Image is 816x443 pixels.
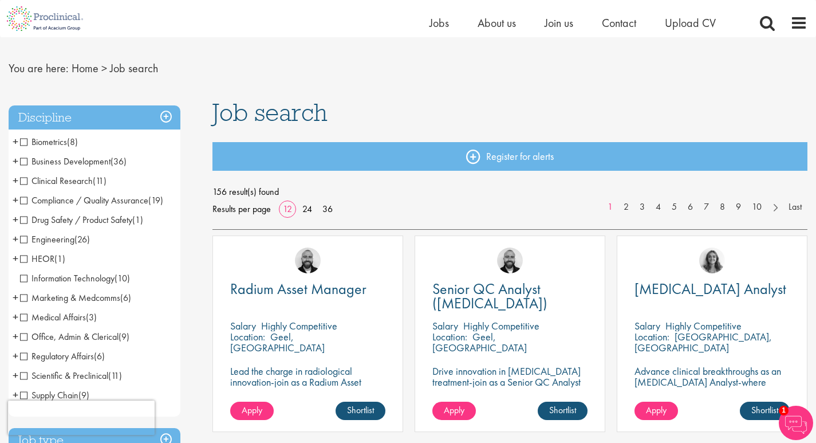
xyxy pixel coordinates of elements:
[20,331,119,343] span: Office, Admin & Clerical
[9,105,180,130] h3: Discipline
[699,248,725,273] img: Jackie Cerchio
[212,97,328,128] span: Job search
[230,330,265,343] span: Location:
[13,386,18,403] span: +
[54,253,65,265] span: (1)
[740,402,790,420] a: Shortlist
[298,203,316,215] a: 24
[730,201,747,214] a: 9
[602,201,618,214] a: 1
[13,250,18,267] span: +
[13,211,18,228] span: +
[8,401,155,435] iframe: reCAPTCHA
[111,155,127,167] span: (36)
[665,15,716,30] a: Upload CV
[119,331,129,343] span: (9)
[20,214,143,226] span: Drug Safety / Product Safety
[20,233,74,245] span: Engineering
[20,350,94,362] span: Regulatory Affairs
[230,319,256,332] span: Salary
[212,201,271,218] span: Results per page
[634,366,790,409] p: Advance clinical breakthroughs as an [MEDICAL_DATA] Analyst-where precision meets purpose in ever...
[432,319,458,332] span: Salary
[783,201,807,214] a: Last
[432,282,588,311] a: Senior QC Analyst ([MEDICAL_DATA])
[115,272,130,284] span: (10)
[20,136,67,148] span: Biometrics
[295,248,321,273] img: Jordan Kiely
[478,15,516,30] a: About us
[20,175,93,187] span: Clinical Research
[20,253,65,265] span: HEOR
[429,15,449,30] a: Jobs
[13,191,18,209] span: +
[634,330,669,343] span: Location:
[20,136,78,148] span: Biometrics
[108,370,122,382] span: (11)
[94,350,105,362] span: (6)
[20,370,108,382] span: Scientific & Preclinical
[230,282,385,296] a: Radium Asset Manager
[538,402,588,420] a: Shortlist
[634,402,678,420] a: Apply
[279,203,296,215] a: 12
[230,330,325,354] p: Geel, [GEOGRAPHIC_DATA]
[20,272,130,284] span: Information Technology
[230,366,385,409] p: Lead the charge in radiological innovation-join as a Radium Asset Manager and ensure safe, seamle...
[67,136,78,148] span: (8)
[20,370,122,382] span: Scientific & Preclinical
[634,201,651,214] a: 3
[20,272,115,284] span: Information Technology
[86,311,97,323] span: (3)
[432,279,547,313] span: Senior QC Analyst ([MEDICAL_DATA])
[93,175,107,187] span: (11)
[132,214,143,226] span: (1)
[101,61,107,76] span: >
[13,347,18,364] span: +
[698,201,715,214] a: 7
[20,214,132,226] span: Drug Safety / Product Safety
[634,330,772,354] p: [GEOGRAPHIC_DATA], [GEOGRAPHIC_DATA]
[545,15,573,30] a: Join us
[20,389,78,401] span: Supply Chain
[20,155,111,167] span: Business Development
[13,367,18,384] span: +
[242,404,262,416] span: Apply
[72,61,98,76] a: breadcrumb link
[650,201,667,214] a: 4
[714,201,731,214] a: 8
[20,175,107,187] span: Clinical Research
[318,203,337,215] a: 36
[13,133,18,150] span: +
[497,248,523,273] img: Jordan Kiely
[20,331,129,343] span: Office, Admin & Clerical
[13,230,18,248] span: +
[13,308,18,326] span: +
[20,194,148,206] span: Compliance / Quality Assurance
[20,253,54,265] span: HEOR
[230,279,366,299] span: Radium Asset Manager
[444,404,464,416] span: Apply
[13,289,18,306] span: +
[746,201,767,214] a: 10
[432,402,476,420] a: Apply
[13,152,18,170] span: +
[618,201,634,214] a: 2
[646,404,667,416] span: Apply
[261,319,337,332] p: Highly Competitive
[212,183,807,201] span: 156 result(s) found
[602,15,636,30] a: Contact
[13,172,18,189] span: +
[110,61,158,76] span: Job search
[432,330,527,354] p: Geel, [GEOGRAPHIC_DATA]
[78,389,89,401] span: (9)
[20,292,131,304] span: Marketing & Medcomms
[634,319,660,332] span: Salary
